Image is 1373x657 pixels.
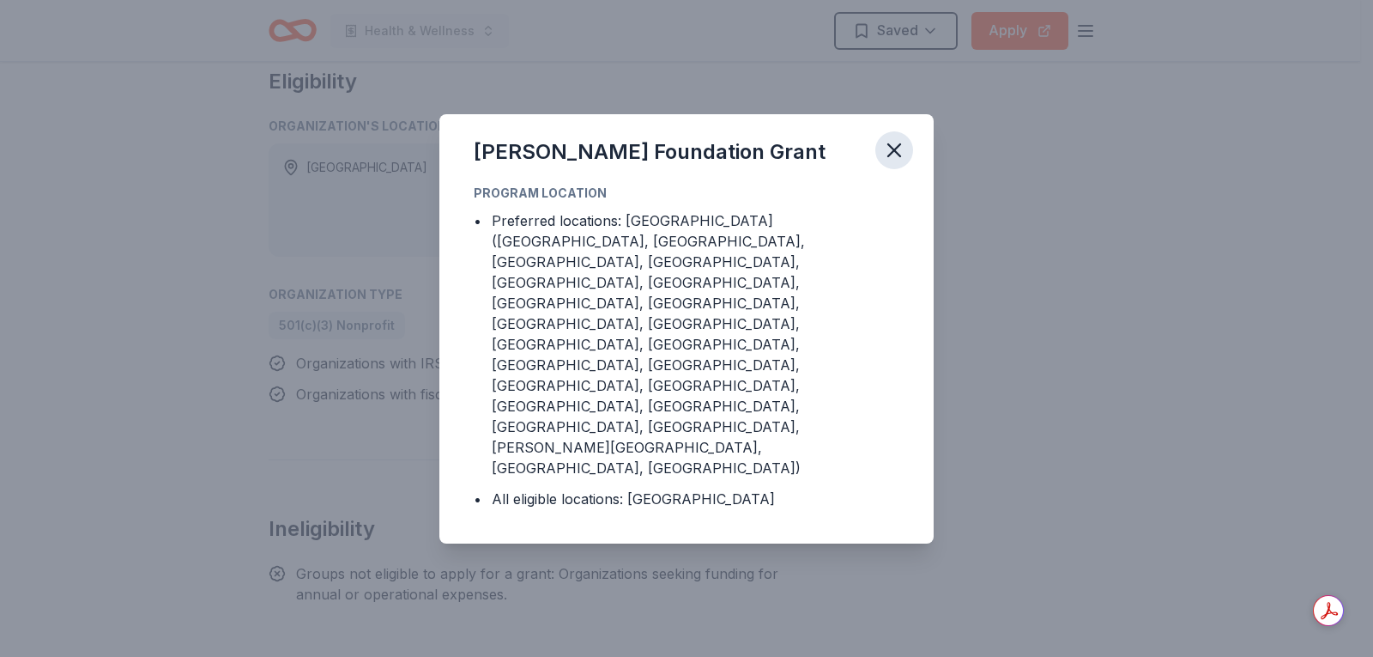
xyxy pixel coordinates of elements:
div: • [474,489,481,509]
div: Program Location [474,183,899,204]
div: [PERSON_NAME] Foundation Grant [474,138,826,166]
div: All eligible locations: [GEOGRAPHIC_DATA] [492,489,775,509]
div: • [474,210,481,231]
div: Preferred locations: [GEOGRAPHIC_DATA] ([GEOGRAPHIC_DATA], [GEOGRAPHIC_DATA], [GEOGRAPHIC_DATA], ... [492,210,899,478]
